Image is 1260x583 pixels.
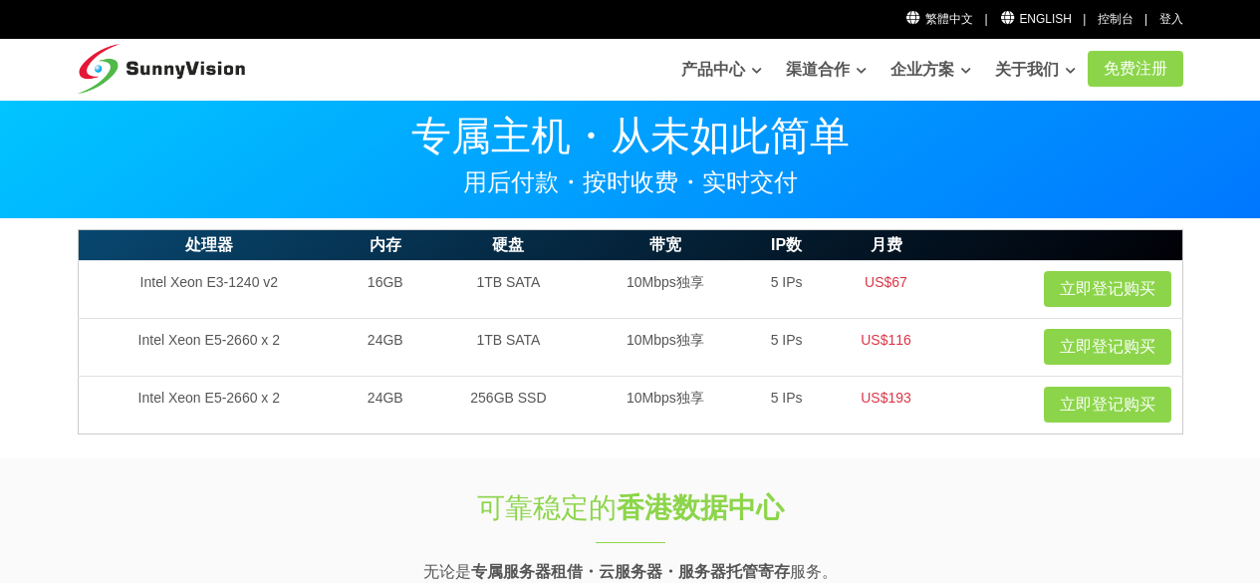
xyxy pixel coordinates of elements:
td: 5 IPs [744,260,829,318]
p: 专属主机・从未如此简单 [78,116,1183,155]
a: 繁體中文 [905,12,974,26]
li: | [1083,10,1086,29]
h1: 可靠稳定的 [299,488,962,527]
td: 5 IPs [744,318,829,376]
td: 1TB SATA [430,318,586,376]
td: 5 IPs [744,376,829,434]
td: 16GB [340,260,430,318]
a: 立即登记购买 [1044,271,1171,307]
a: 控制台 [1098,12,1134,26]
a: 免费注册 [1088,51,1183,87]
strong: 专属服务器租借・云服务器・服务器托管寄存 [471,563,790,580]
td: US$193 [829,376,943,434]
th: 处理器 [78,230,340,261]
td: Intel Xeon E5-2660 x 2 [78,376,340,434]
a: 登入 [1159,12,1183,26]
th: 内存 [340,230,430,261]
th: 带宽 [587,230,745,261]
td: 24GB [340,376,430,434]
a: 关于我们 [995,50,1076,90]
td: US$116 [829,318,943,376]
th: IP数 [744,230,829,261]
td: US$67 [829,260,943,318]
td: Intel Xeon E5-2660 x 2 [78,318,340,376]
td: 24GB [340,318,430,376]
td: 10Mbps独享 [587,260,745,318]
td: Intel Xeon E3-1240 v2 [78,260,340,318]
strong: 香港数据中心 [617,492,784,523]
a: 产品中心 [681,50,762,90]
td: 10Mbps独享 [587,318,745,376]
a: 立即登记购买 [1044,329,1171,365]
a: 渠道合作 [786,50,867,90]
li: | [984,10,987,29]
li: | [1144,10,1147,29]
th: 硬盘 [430,230,586,261]
a: 立即登记购买 [1044,387,1171,423]
td: 10Mbps独享 [587,376,745,434]
p: 用后付款・按时收费・实时交付 [78,170,1183,194]
td: 256GB SSD [430,376,586,434]
a: 企业方案 [890,50,971,90]
a: English [999,12,1072,26]
th: 月费 [829,230,943,261]
td: 1TB SATA [430,260,586,318]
